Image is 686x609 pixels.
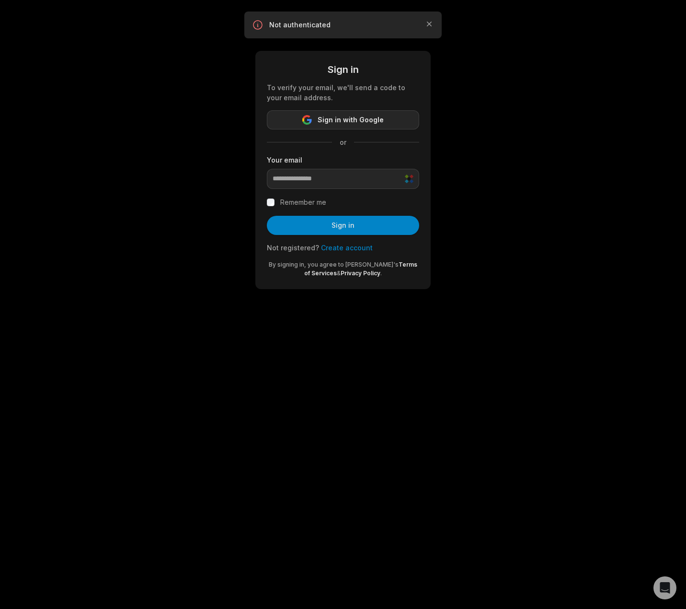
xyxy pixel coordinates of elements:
[267,82,419,103] div: To verify your email, we'll send a code to your email address.
[267,216,419,235] button: Sign in
[653,576,676,599] div: Open Intercom Messenger
[341,269,380,277] a: Privacy Policy
[267,244,319,252] span: Not registered?
[267,155,419,165] label: Your email
[332,137,354,147] span: or
[269,261,399,268] span: By signing in, you agree to [PERSON_NAME]'s
[267,62,419,77] div: Sign in
[318,114,384,126] span: Sign in with Google
[304,261,417,277] a: Terms of Services
[269,20,417,30] p: Not authenticated
[267,110,419,129] button: Sign in with Google
[337,269,341,277] span: &
[280,197,326,208] label: Remember me
[405,175,413,183] img: Sticky Password
[380,269,382,277] span: .
[321,244,373,252] a: Create account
